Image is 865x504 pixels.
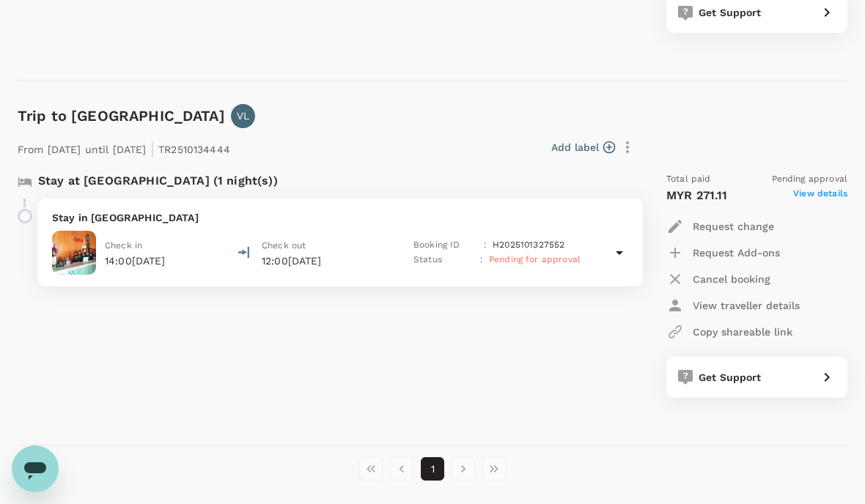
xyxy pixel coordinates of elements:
[693,272,770,286] p: Cancel booking
[666,319,792,345] button: Copy shareable link
[356,457,509,481] nav: pagination navigation
[699,371,762,383] span: Get Support
[38,172,278,190] p: Stay at [GEOGRAPHIC_DATA] (1 night(s))
[489,254,581,264] span: Pending for approval
[666,292,800,319] button: View traveller details
[666,213,774,240] button: Request change
[413,238,478,253] p: Booking ID
[666,172,711,187] span: Total paid
[237,108,249,123] p: VL
[693,298,800,313] p: View traveller details
[666,266,770,292] button: Cancel booking
[18,134,230,160] p: From [DATE] until [DATE] TR2510134444
[421,457,444,481] button: page 1
[693,219,774,234] p: Request change
[52,231,96,275] img: Hotel Aifa
[150,138,155,159] span: |
[493,238,564,253] p: H2025101327552
[793,187,847,204] span: View details
[18,104,225,127] h6: Trip to [GEOGRAPHIC_DATA]
[105,240,142,251] span: Check in
[52,210,628,225] p: Stay in [GEOGRAPHIC_DATA]
[666,187,728,204] p: MYR 271.11
[105,253,166,268] p: 14:00[DATE]
[480,253,483,267] p: :
[699,7,762,18] span: Get Support
[772,172,847,187] span: Pending approval
[262,240,306,251] span: Check out
[666,240,780,266] button: Request Add-ons
[693,325,792,339] p: Copy shareable link
[262,253,401,268] p: 12:00[DATE]
[693,245,780,260] p: Request Add-ons
[484,238,487,253] p: :
[12,445,59,492] iframe: Button to launch messaging window
[551,140,615,155] button: Add label
[413,253,474,267] p: Status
